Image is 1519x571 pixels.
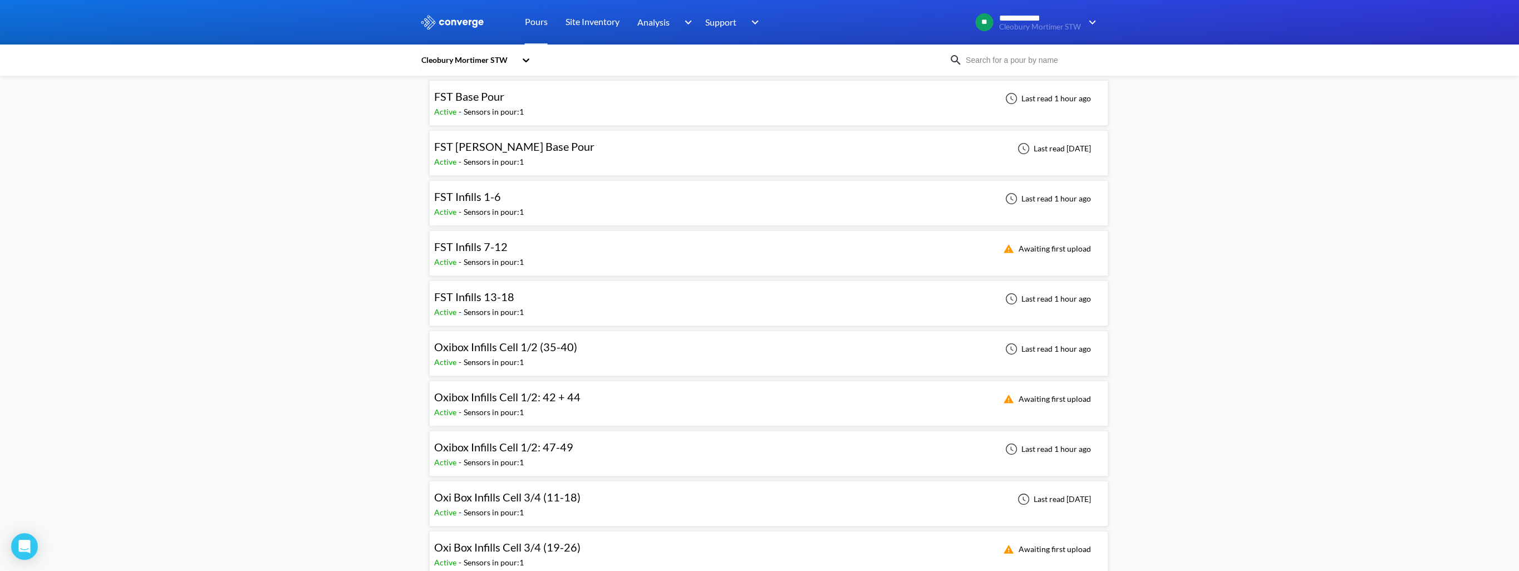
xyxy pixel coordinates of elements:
[459,558,464,567] span: -
[464,506,524,519] div: Sensors in pour: 1
[429,343,1108,353] a: Oxibox Infills Cell 1/2 (35-40)Active-Sensors in pour:1Last read 1 hour ago
[999,92,1094,105] div: Last read 1 hour ago
[434,140,594,153] span: FST [PERSON_NAME] Base Pour
[434,390,581,403] span: Oxibox Infills Cell 1/2: 42 + 44
[459,207,464,216] span: -
[434,508,459,517] span: Active
[464,206,524,218] div: Sensors in pour: 1
[434,240,508,253] span: FST Infills 7-12
[420,15,485,29] img: logo_ewhite.svg
[464,406,524,419] div: Sensors in pour: 1
[459,457,464,467] span: -
[429,544,1108,553] a: Oxi Box Infills Cell 3/4 (19-26)Active-Sensors in pour:1Awaiting first upload
[459,357,464,367] span: -
[464,256,524,268] div: Sensors in pour: 1
[999,292,1094,306] div: Last read 1 hour ago
[1011,142,1094,155] div: Last read [DATE]
[999,23,1081,31] span: Cleobury Mortimer STW
[434,440,573,454] span: Oxibox Infills Cell 1/2: 47-49
[420,54,516,66] div: Cleobury Mortimer STW
[999,342,1094,356] div: Last read 1 hour ago
[744,16,762,29] img: downArrow.svg
[1011,493,1094,506] div: Last read [DATE]
[434,157,459,166] span: Active
[1082,16,1099,29] img: downArrow.svg
[11,533,38,560] div: Open Intercom Messenger
[434,340,577,353] span: Oxibox Infills Cell 1/2 (35-40)
[464,306,524,318] div: Sensors in pour: 1
[434,407,459,417] span: Active
[434,457,459,467] span: Active
[434,558,459,567] span: Active
[999,192,1094,205] div: Last read 1 hour ago
[459,407,464,417] span: -
[429,243,1108,253] a: FST Infills 7-12Active-Sensors in pour:1Awaiting first upload
[434,307,459,317] span: Active
[434,290,514,303] span: FST Infills 13-18
[705,15,736,29] span: Support
[434,207,459,216] span: Active
[434,490,581,504] span: Oxi Box Infills Cell 3/4 (11-18)
[434,190,501,203] span: FST Infills 1-6
[459,307,464,317] span: -
[429,494,1108,503] a: Oxi Box Infills Cell 3/4 (11-18)Active-Sensors in pour:1Last read [DATE]
[464,456,524,469] div: Sensors in pour: 1
[459,107,464,116] span: -
[429,393,1108,403] a: Oxibox Infills Cell 1/2: 42 + 44Active-Sensors in pour:1Awaiting first upload
[996,543,1094,556] div: Awaiting first upload
[434,90,504,103] span: FST Base Pour
[459,157,464,166] span: -
[429,143,1108,152] a: FST [PERSON_NAME] Base PourActive-Sensors in pour:1Last read [DATE]
[434,257,459,267] span: Active
[429,93,1108,102] a: FST Base PourActive-Sensors in pour:1Last read 1 hour ago
[464,106,524,118] div: Sensors in pour: 1
[464,156,524,168] div: Sensors in pour: 1
[999,442,1094,456] div: Last read 1 hour ago
[434,540,581,554] span: Oxi Box Infills Cell 3/4 (19-26)
[429,444,1108,453] a: Oxibox Infills Cell 1/2: 47-49Active-Sensors in pour:1Last read 1 hour ago
[434,107,459,116] span: Active
[459,508,464,517] span: -
[464,557,524,569] div: Sensors in pour: 1
[962,54,1097,66] input: Search for a pour by name
[677,16,695,29] img: downArrow.svg
[996,242,1094,255] div: Awaiting first upload
[464,356,524,368] div: Sensors in pour: 1
[429,293,1108,303] a: FST Infills 13-18Active-Sensors in pour:1Last read 1 hour ago
[996,392,1094,406] div: Awaiting first upload
[637,15,670,29] span: Analysis
[459,257,464,267] span: -
[429,193,1108,203] a: FST Infills 1-6Active-Sensors in pour:1Last read 1 hour ago
[949,53,962,67] img: icon-search.svg
[434,357,459,367] span: Active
